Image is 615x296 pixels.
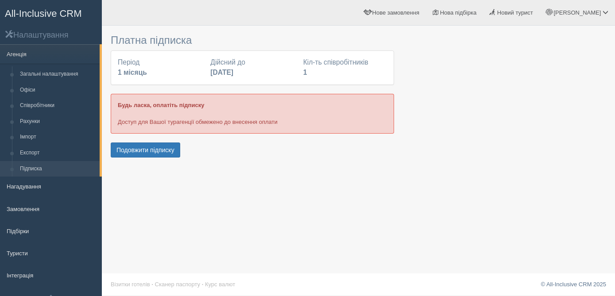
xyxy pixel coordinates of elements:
[205,281,235,288] a: Курс валют
[299,58,391,78] div: Кіл-ть співробітників
[151,281,153,288] span: ·
[155,281,200,288] a: Сканер паспорту
[111,281,150,288] a: Візитки готелів
[111,142,180,158] button: Подовжити підписку
[111,35,394,46] h3: Платна підписка
[118,102,204,108] b: Будь ласка, оплатіть підписку
[16,129,100,145] a: Імпорт
[16,82,100,98] a: Офіси
[111,94,394,133] div: Доступ для Вашої турагенції обмежено до внесення оплати
[118,69,147,76] b: 1 місяць
[16,66,100,82] a: Загальні налаштування
[16,98,100,114] a: Співробітники
[206,58,298,78] div: Дійсний до
[303,69,307,76] b: 1
[497,9,533,16] span: Новий турист
[16,114,100,130] a: Рахунки
[16,145,100,161] a: Експорт
[440,9,477,16] span: Нова підбірка
[16,161,100,177] a: Підписка
[0,0,101,25] a: All-Inclusive CRM
[372,9,419,16] span: Нове замовлення
[553,9,601,16] span: [PERSON_NAME]
[113,58,206,78] div: Період
[210,69,233,76] b: [DATE]
[5,8,82,19] span: All-Inclusive CRM
[202,281,204,288] span: ·
[541,281,606,288] a: © All-Inclusive CRM 2025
